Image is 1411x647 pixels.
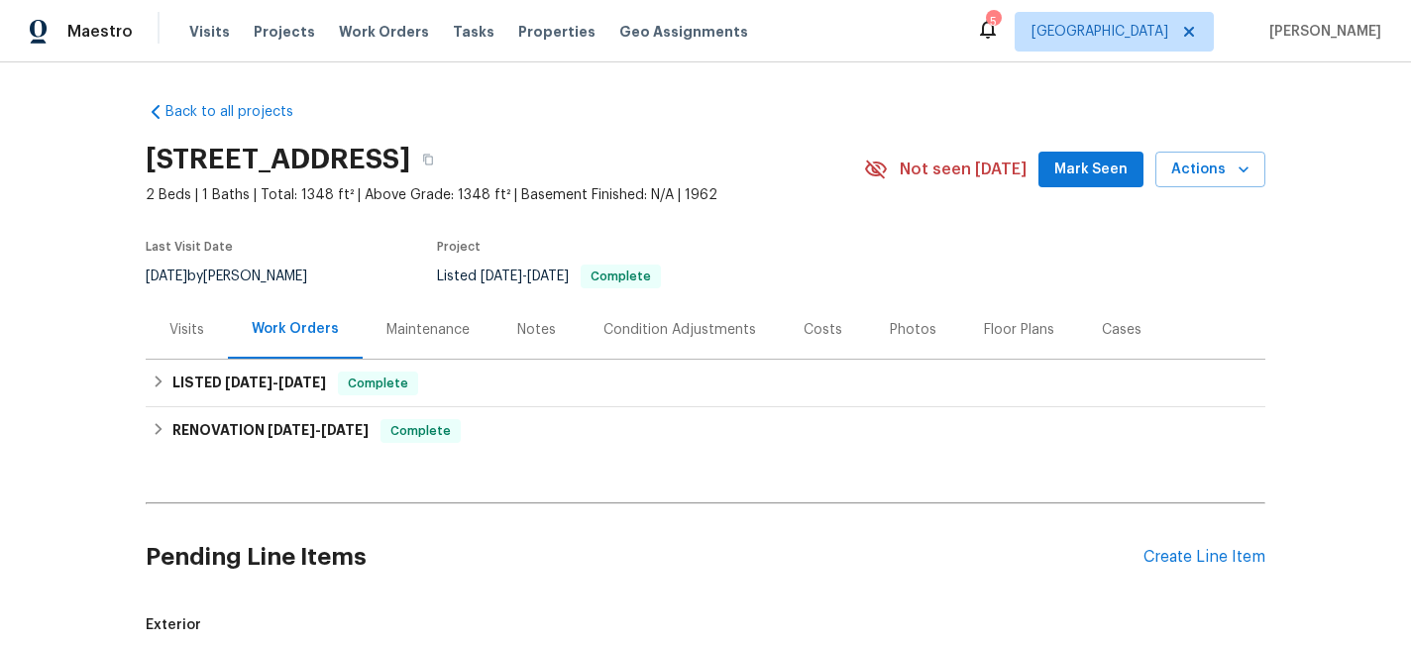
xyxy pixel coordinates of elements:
div: Visits [169,320,204,340]
a: Back to all projects [146,102,336,122]
span: [DATE] [321,423,369,437]
span: [DATE] [278,376,326,389]
button: Mark Seen [1038,152,1143,188]
span: [GEOGRAPHIC_DATA] [1031,22,1168,42]
span: Projects [254,22,315,42]
button: Actions [1155,152,1265,188]
h2: [STREET_ADDRESS] [146,150,410,169]
span: Listed [437,270,661,283]
h6: RENOVATION [172,419,369,443]
div: LISTED [DATE]-[DATE]Complete [146,360,1265,407]
div: by [PERSON_NAME] [146,265,331,288]
span: Visits [189,22,230,42]
span: Maestro [67,22,133,42]
span: Exterior [146,615,1265,635]
div: 5 [986,12,1000,32]
div: Maintenance [386,320,470,340]
span: [DATE] [146,270,187,283]
span: 2 Beds | 1 Baths | Total: 1348 ft² | Above Grade: 1348 ft² | Basement Finished: N/A | 1962 [146,185,864,205]
span: - [268,423,369,437]
span: Properties [518,22,596,42]
span: [DATE] [527,270,569,283]
div: Notes [517,320,556,340]
div: Floor Plans [984,320,1054,340]
span: [PERSON_NAME] [1261,22,1381,42]
div: Cases [1102,320,1141,340]
h6: LISTED [172,372,326,395]
span: Project [437,241,481,253]
span: [DATE] [225,376,272,389]
div: Photos [890,320,936,340]
span: - [481,270,569,283]
span: Complete [340,374,416,393]
div: Costs [804,320,842,340]
span: Not seen [DATE] [900,160,1027,179]
button: Copy Address [410,142,446,177]
span: Tasks [453,25,494,39]
span: - [225,376,326,389]
div: RENOVATION [DATE]-[DATE]Complete [146,407,1265,455]
span: Mark Seen [1054,158,1128,182]
div: Create Line Item [1143,548,1265,567]
span: [DATE] [481,270,522,283]
div: Work Orders [252,319,339,339]
span: Complete [583,270,659,282]
span: [DATE] [268,423,315,437]
div: Condition Adjustments [603,320,756,340]
span: Work Orders [339,22,429,42]
span: Actions [1171,158,1249,182]
span: Last Visit Date [146,241,233,253]
span: Geo Assignments [619,22,748,42]
span: Complete [382,421,459,441]
h2: Pending Line Items [146,511,1143,603]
